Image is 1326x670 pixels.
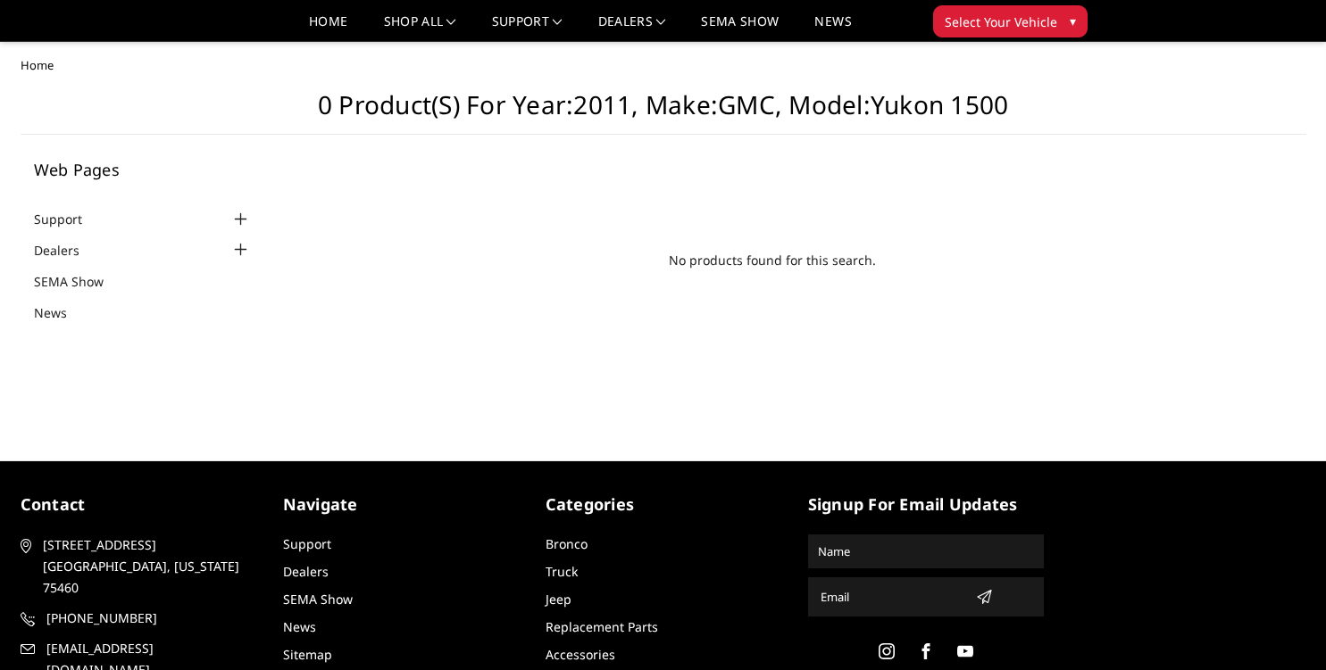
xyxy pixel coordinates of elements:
a: Truck [546,563,578,580]
a: News [34,303,89,322]
a: News [283,618,316,635]
input: Email [813,583,969,611]
a: News [814,15,851,41]
a: Accessories [546,646,615,663]
a: Support [492,15,563,41]
h5: Web Pages [34,161,252,178]
a: Support [34,210,104,228]
span: ▾ [1070,12,1076,30]
a: Support [283,535,331,552]
span: [STREET_ADDRESS] [GEOGRAPHIC_DATA], [US_STATE] 75460 [43,534,250,599]
h1: 0 Product(s) for Year:2011, Make:GMC, Model:Yukon 1500 [21,90,1306,135]
button: Select Your Vehicle [933,5,1088,37]
span: Select Your Vehicle [945,12,1057,31]
a: SEMA Show [283,591,353,608]
h5: contact [21,492,256,517]
a: Dealers [598,15,666,41]
a: Sitemap [283,646,332,663]
a: shop all [384,15,456,41]
span: Home [21,57,54,73]
a: Dealers [34,241,102,260]
span: No products found for this search. [278,251,1267,269]
h5: signup for email updates [808,492,1044,517]
a: Home [309,15,347,41]
h5: Navigate [283,492,519,517]
a: Dealers [283,563,329,580]
h5: Categories [546,492,781,517]
a: SEMA Show [701,15,779,41]
a: SEMA Show [34,272,126,291]
input: Name [811,537,1041,566]
a: [PHONE_NUMBER] [21,608,256,629]
a: Bronco [546,535,588,552]
a: Replacement Parts [546,618,658,635]
span: [PHONE_NUMBER] [46,608,254,629]
a: Jeep [546,591,571,608]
